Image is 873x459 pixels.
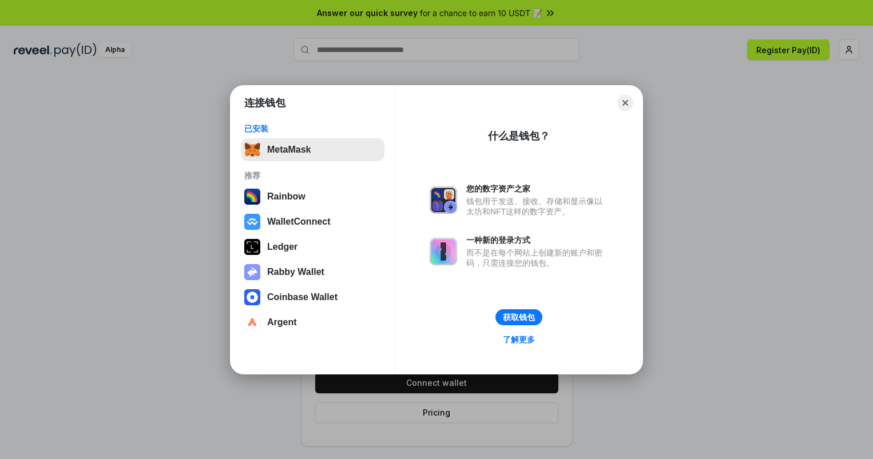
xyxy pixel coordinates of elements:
h1: 连接钱包 [244,96,285,110]
button: Rainbow [241,185,384,208]
img: svg+xml,%3Csvg%20xmlns%3D%22http%3A%2F%2Fwww.w3.org%2F2000%2Fsvg%22%20fill%3D%22none%22%20viewBox... [430,186,457,214]
button: 获取钱包 [495,309,542,325]
button: Argent [241,311,384,334]
button: Ledger [241,236,384,258]
div: 您的数字资产之家 [466,183,608,194]
img: svg+xml,%3Csvg%20fill%3D%22none%22%20height%3D%2233%22%20viewBox%3D%220%200%2035%2033%22%20width%... [244,142,260,158]
img: svg+xml,%3Csvg%20width%3D%2228%22%20height%3D%2228%22%20viewBox%3D%220%200%2028%2028%22%20fill%3D... [244,214,260,230]
div: 什么是钱包？ [488,129,550,143]
img: svg+xml,%3Csvg%20xmlns%3D%22http%3A%2F%2Fwww.w3.org%2F2000%2Fsvg%22%20fill%3D%22none%22%20viewBox... [430,238,457,265]
button: Coinbase Wallet [241,286,384,309]
a: 了解更多 [496,332,542,347]
img: svg+xml,%3Csvg%20width%3D%2228%22%20height%3D%2228%22%20viewBox%3D%220%200%2028%2028%22%20fill%3D... [244,289,260,305]
button: Rabby Wallet [241,261,384,284]
div: WalletConnect [267,217,331,227]
div: Rabby Wallet [267,267,324,277]
img: svg+xml,%3Csvg%20xmlns%3D%22http%3A%2F%2Fwww.w3.org%2F2000%2Fsvg%22%20width%3D%2228%22%20height%3... [244,239,260,255]
button: MetaMask [241,138,384,161]
img: svg+xml,%3Csvg%20width%3D%22120%22%20height%3D%22120%22%20viewBox%3D%220%200%20120%20120%22%20fil... [244,189,260,205]
div: 推荐 [244,170,381,181]
div: 获取钱包 [503,312,535,322]
div: 而不是在每个网站上创建新的账户和密码，只需连接您的钱包。 [466,248,608,268]
div: Ledger [267,242,297,252]
div: Coinbase Wallet [267,292,338,302]
button: Close [617,95,633,111]
div: 一种新的登录方式 [466,235,608,245]
div: Rainbow [267,191,305,202]
div: 了解更多 [503,334,535,345]
div: Argent [267,317,297,328]
div: MetaMask [267,145,311,155]
div: 钱包用于发送、接收、存储和显示像以太坊和NFT这样的数字资产。 [466,196,608,217]
img: svg+xml,%3Csvg%20xmlns%3D%22http%3A%2F%2Fwww.w3.org%2F2000%2Fsvg%22%20fill%3D%22none%22%20viewBox... [244,264,260,280]
div: 已安装 [244,123,381,134]
img: svg+xml,%3Csvg%20width%3D%2228%22%20height%3D%2228%22%20viewBox%3D%220%200%2028%2028%22%20fill%3D... [244,314,260,330]
button: WalletConnect [241,210,384,233]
